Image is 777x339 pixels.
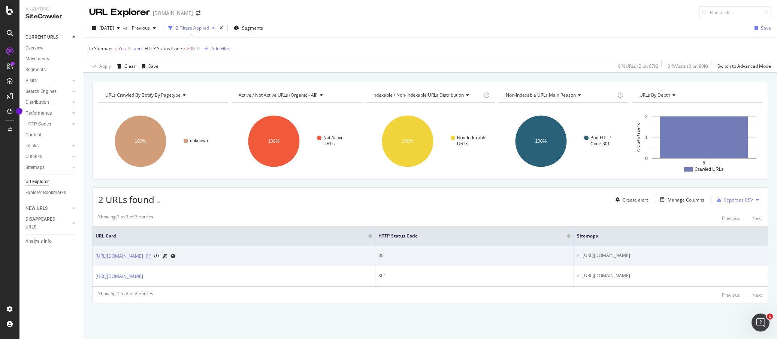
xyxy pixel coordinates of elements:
[714,194,753,206] button: Export as CSV
[187,43,195,54] span: 200
[25,55,49,63] div: Movements
[457,135,486,140] text: Non-Indexable
[123,25,129,31] span: vs
[89,60,111,72] button: Apply
[717,63,771,69] div: Switch to Advanced Mode
[378,252,571,259] div: 301
[25,153,42,161] div: Outlinks
[25,12,77,21] div: SiteCrawler
[135,139,146,144] text: 100%
[237,89,354,101] h4: Active / Not Active URLs
[98,109,228,174] svg: A chart.
[139,60,158,72] button: Save
[129,25,150,31] span: Previous
[702,160,705,166] text: 5
[613,194,648,206] button: Create alert
[25,55,78,63] a: Movements
[668,63,708,69] div: 0 % Visits ( 0 on 80K )
[25,131,42,139] div: Content
[98,193,154,206] span: 2 URLs found
[196,10,200,16] div: arrow-right-arrow-left
[724,197,753,203] div: Export as CSV
[99,63,111,69] div: Apply
[378,272,571,279] div: 301
[134,45,142,52] div: and
[645,114,648,119] text: 2
[25,66,78,74] a: Segments
[668,197,704,203] div: Manage Columns
[714,60,771,72] button: Switch to Advanced Mode
[699,6,771,19] input: Find a URL
[25,99,49,106] div: Distribution
[170,252,176,260] a: URL Inspection
[165,22,218,34] button: 2 Filters Applied
[25,178,78,186] a: Url Explorer
[162,252,167,260] a: AI Url Details
[162,199,163,205] div: -
[623,197,648,203] div: Create alert
[176,25,209,31] div: 2 Filters Applied
[25,189,66,197] div: Explorer Bookmarks
[201,44,231,53] button: Add Filter
[640,92,670,98] span: URLs by Depth
[25,237,78,245] a: Analysis Info
[242,25,263,31] span: Segments
[657,195,704,204] button: Manage Columns
[89,6,150,19] div: URL Explorer
[96,233,366,239] span: URL Card
[114,60,136,72] button: Clear
[752,22,771,34] button: Save
[25,88,70,96] a: Search Engines
[183,45,186,52] span: ≠
[645,156,648,161] text: 0
[752,314,770,332] iframe: Intercom live chat
[146,254,151,258] a: Visit Online Page
[25,77,70,85] a: Visits
[124,63,136,69] div: Clear
[89,45,114,52] span: In Sitemaps
[722,290,740,299] button: Previous
[99,25,114,31] span: 2025 Sep. 7th
[25,164,45,172] div: Sitemaps
[752,215,762,221] div: Next
[25,178,49,186] div: Url Explorer
[583,272,765,279] li: [URL][DOMAIN_NAME]
[96,273,143,280] a: [URL][DOMAIN_NAME]
[25,142,70,150] a: Inlinks
[752,292,762,298] div: Next
[25,205,48,212] div: NEW URLS
[722,292,740,298] div: Previous
[115,45,117,52] span: =
[154,254,159,259] button: View HTML Source
[190,138,208,143] text: unknown
[499,109,628,174] div: A chart.
[211,45,231,52] div: Add Filter
[25,189,78,197] a: Explorer Bookmarks
[722,214,740,223] button: Previous
[268,139,280,144] text: 100%
[636,123,641,152] text: Crawled URLs
[457,141,468,146] text: URLs
[378,233,556,239] span: HTTP Status Code
[577,233,753,239] span: Sitemaps
[402,139,413,144] text: 100%
[590,141,610,146] text: Code 301
[767,314,773,320] span: 1
[25,215,70,231] a: DISAPPEARED URLS
[25,205,70,212] a: NEW URLS
[372,92,464,98] span: Indexable / Non-Indexable URLs distribution
[232,109,361,174] svg: A chart.
[761,25,771,31] div: Save
[25,99,70,106] a: Distribution
[752,214,762,223] button: Next
[632,109,762,174] svg: A chart.
[365,109,495,174] div: A chart.
[645,135,648,140] text: 1
[722,215,740,221] div: Previous
[25,215,63,231] div: DISAPPEARED URLS
[157,201,160,203] img: Equal
[323,135,344,140] text: Not Active
[25,88,57,96] div: Search Engines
